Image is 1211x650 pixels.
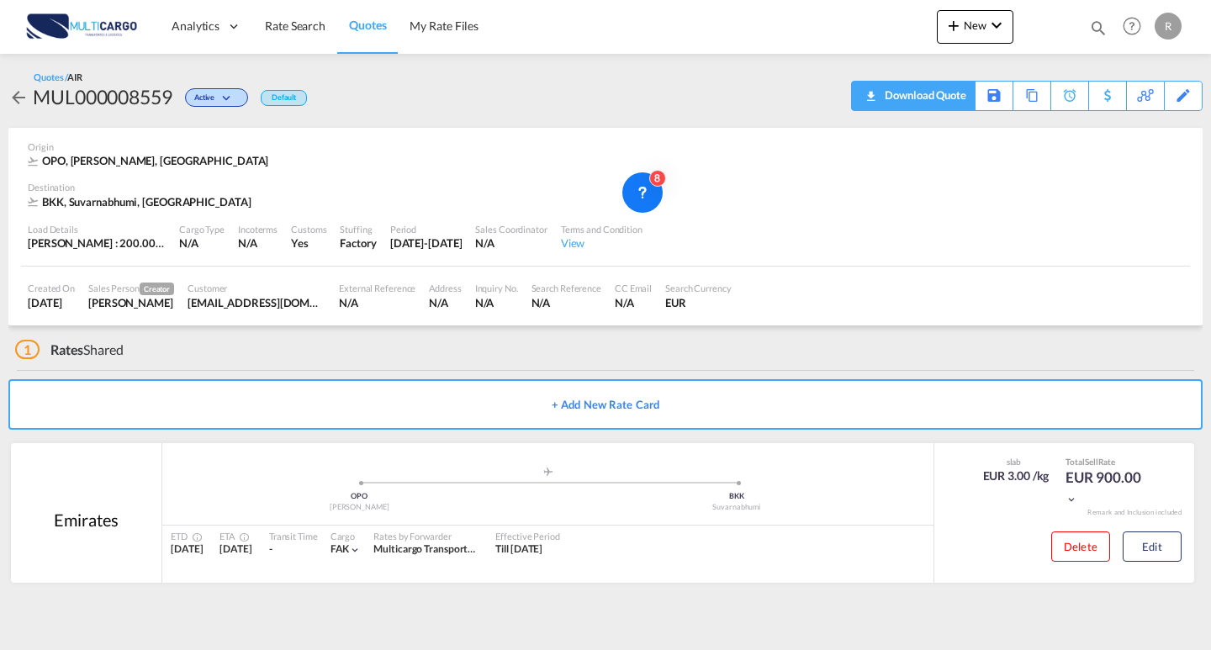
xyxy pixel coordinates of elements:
[349,18,386,32] span: Quotes
[28,282,75,294] div: Created On
[339,282,415,294] div: External Reference
[261,90,307,106] div: Default
[615,295,652,310] div: N/A
[88,295,174,310] div: Ricardo Macedo
[475,223,547,235] div: Sales Coordinator
[28,295,75,310] div: 24 Sep 2025
[339,295,415,310] div: N/A
[1089,18,1108,37] md-icon: icon-magnify
[28,194,255,209] div: BKK, Suvarnabhumi, Europe
[67,71,82,82] span: AIR
[340,235,376,251] div: Factory Stuffing
[548,491,926,502] div: BKK
[238,235,257,251] div: N/A
[944,18,1007,32] span: New
[860,82,966,108] div: Download Quote
[28,181,1183,193] div: Destination
[28,223,166,235] div: Load Details
[188,282,325,294] div: Customer
[349,544,361,556] md-icon: icon-chevron-down
[8,83,33,110] div: icon-arrow-left
[188,532,198,542] md-icon: Estimated Time Of Departure
[429,295,461,310] div: N/A
[410,18,479,33] span: My Rate Files
[1066,468,1150,508] div: EUR 900.00
[331,542,350,555] span: FAK
[1155,13,1182,40] div: R
[179,223,225,235] div: Cargo Type
[171,491,548,502] div: OPO
[291,223,326,235] div: Customs
[475,235,547,251] div: N/A
[15,340,40,359] span: 1
[429,282,461,294] div: Address
[475,282,518,294] div: Inquiry No.
[495,542,542,557] div: Till 12 Oct 2025
[291,235,326,251] div: Yes
[340,223,376,235] div: Stuffing
[495,530,559,542] div: Effective Period
[269,542,318,557] div: -
[1075,508,1194,517] div: Remark and Inclusion included
[531,282,601,294] div: Search Reference
[172,18,219,34] span: Analytics
[238,223,278,235] div: Incoterms
[548,502,926,513] div: Suvarnabhumi
[219,542,251,555] span: [DATE]
[1118,12,1146,40] span: Help
[54,508,118,531] div: Emirates
[1089,18,1108,44] div: icon-magnify
[561,235,643,251] div: View
[1123,531,1182,562] button: Edit
[219,530,251,542] div: ETA
[986,15,1007,35] md-icon: icon-chevron-down
[8,87,29,108] md-icon: icon-arrow-left
[880,82,966,108] div: Download Quote
[390,223,463,235] div: Period
[188,295,325,310] div: kankamon@prxthailand.com kankamon@prxthailand.com
[88,282,174,295] div: Sales Person
[390,235,463,251] div: 12 Oct 2025
[1118,12,1155,42] div: Help
[194,92,219,108] span: Active
[185,88,248,107] div: Change Status Here
[373,542,524,555] span: Multicargo Transportes e Logistica
[665,295,732,310] div: EUR
[25,8,139,45] img: 82db67801a5411eeacfdbd8acfa81e61.png
[615,282,652,294] div: CC Email
[28,140,1183,153] div: Origin
[28,153,272,168] div: OPO, Francisco de Sá Carneiro, Europe
[860,84,880,97] md-icon: icon-download
[235,532,245,542] md-icon: Estimated Time Of Arrival
[172,83,252,110] div: Change Status Here
[373,530,479,542] div: Rates by Forwarder
[15,341,124,359] div: Shared
[944,15,964,35] md-icon: icon-plus 400-fg
[665,282,732,294] div: Search Currency
[140,283,174,295] span: Creator
[219,94,239,103] md-icon: icon-chevron-down
[1051,531,1110,562] button: Delete
[860,82,966,108] div: Quote PDF is not available at this time
[28,235,166,251] div: [PERSON_NAME] : 200.00 KG | Volumetric Wt : 300.00 KG
[50,341,84,357] span: Rates
[34,71,82,83] div: Quotes /AIR
[976,82,1013,110] div: Save As Template
[475,295,518,310] div: N/A
[8,379,1203,430] button: + Add New Rate Card
[171,530,203,542] div: ETD
[531,295,601,310] div: N/A
[979,456,1050,468] div: slab
[373,542,479,557] div: Multicargo Transportes e Logistica
[269,530,318,542] div: Transit Time
[33,83,172,110] div: MUL000008559
[265,18,325,33] span: Rate Search
[937,10,1013,44] button: icon-plus 400-fgNewicon-chevron-down
[171,502,548,513] div: [PERSON_NAME]
[495,542,542,555] span: Till [DATE]
[1066,456,1150,468] div: Total Rate
[983,468,1050,484] div: EUR 3.00 /kg
[1066,494,1077,505] md-icon: icon-chevron-down
[538,468,558,476] md-icon: assets/icons/custom/roll-o-plane.svg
